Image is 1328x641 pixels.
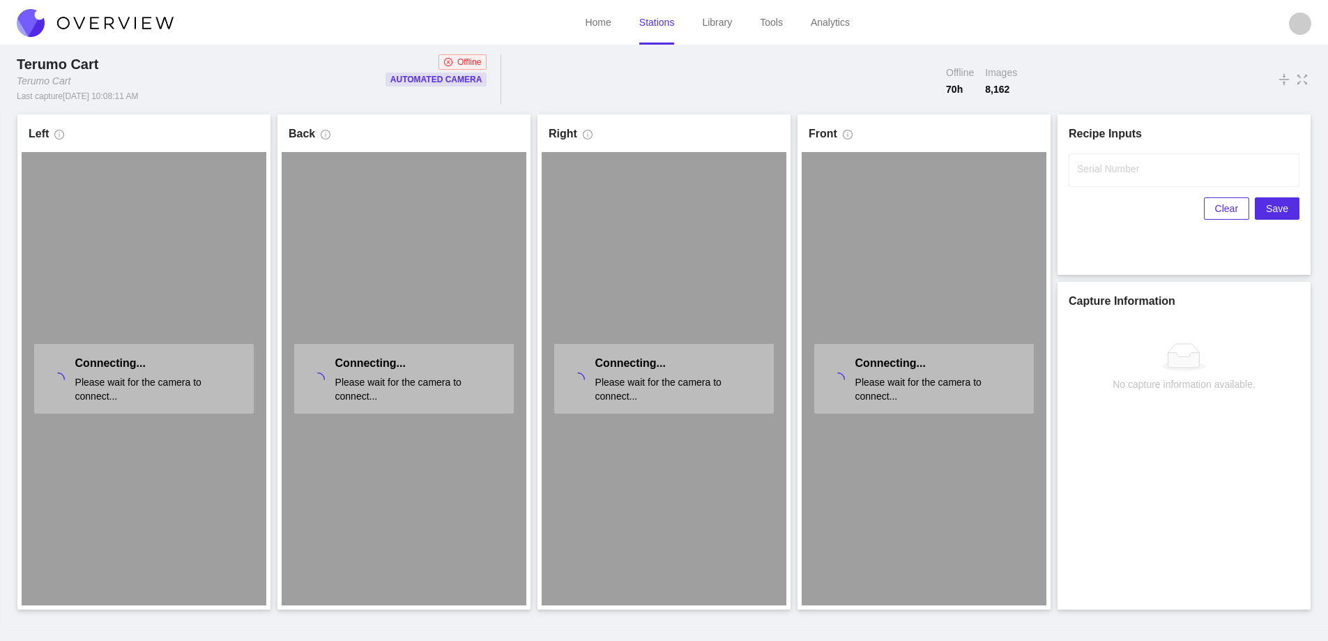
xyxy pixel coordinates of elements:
[1278,71,1290,88] span: vertical-align-middle
[54,130,64,145] span: info-circle
[17,54,104,74] div: Terumo Cart
[946,66,974,80] span: Offline
[855,375,1024,403] span: Please wait for the camera to connect...
[571,372,585,391] span: loading
[335,357,406,369] span: Connecting...
[760,17,783,28] a: Tools
[1069,293,1299,310] h1: Capture Information
[321,130,330,145] span: info-circle
[75,375,244,403] span: Please wait for the camera to connect...
[17,91,139,102] div: Last capture [DATE] 10:08:11 AM
[595,357,666,369] span: Connecting...
[855,357,926,369] span: Connecting...
[831,372,845,391] span: loading
[985,82,1017,96] span: 8,162
[811,17,850,28] a: Analytics
[1215,201,1238,216] span: Clear
[444,58,452,66] span: close-circle
[17,74,70,88] div: Terumo Cart
[289,126,315,142] h1: Back
[311,372,325,391] span: loading
[843,130,853,145] span: info-circle
[17,9,174,37] img: Overview
[1069,126,1299,142] h1: Recipe Inputs
[1204,197,1249,220] button: Clear
[549,126,577,142] h1: Right
[639,17,675,28] a: Stations
[583,130,593,145] span: info-circle
[335,375,504,403] span: Please wait for the camera to connect...
[75,357,146,369] span: Connecting...
[1296,72,1308,87] span: fullscreen
[809,126,837,142] h1: Front
[457,55,481,69] span: Offline
[985,66,1017,80] span: Images
[1113,377,1256,392] div: No capture information available.
[1266,201,1288,216] span: Save
[585,17,611,28] a: Home
[702,17,732,28] a: Library
[17,56,98,72] span: Terumo Cart
[595,375,764,403] span: Please wait for the camera to connect...
[946,82,974,96] span: 70 h
[1255,197,1299,220] button: Save
[29,126,49,142] h1: Left
[51,372,65,391] span: loading
[1077,162,1139,176] label: Serial Number
[390,73,482,86] p: Automated Camera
